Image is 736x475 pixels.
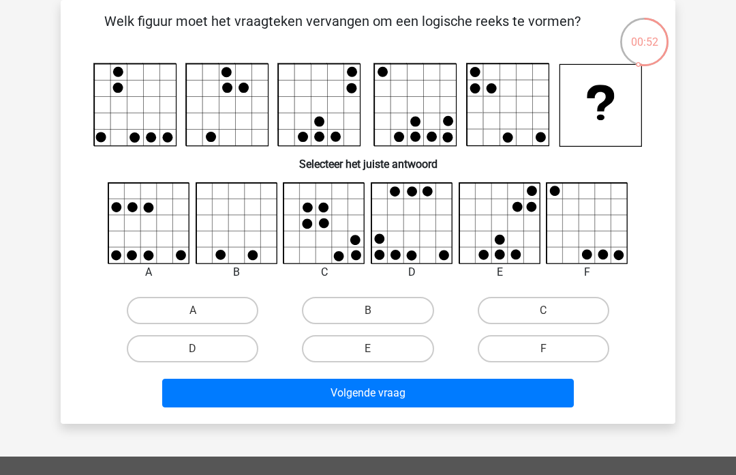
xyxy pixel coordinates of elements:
label: E [302,335,433,362]
div: A [97,264,200,280]
div: D [361,264,463,280]
label: D [127,335,258,362]
div: E [448,264,551,280]
label: C [478,297,609,324]
p: Welk figuur moet het vraagteken vervangen om een logische reeks te vormen? [82,11,602,52]
label: B [302,297,433,324]
div: C [273,264,375,280]
label: F [478,335,609,362]
div: B [185,264,288,280]
label: A [127,297,258,324]
div: F [536,264,639,280]
h6: Selecteer het juiste antwoord [82,147,654,171]
div: 00:52 [619,16,670,51]
button: Volgende vraag [162,379,574,407]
